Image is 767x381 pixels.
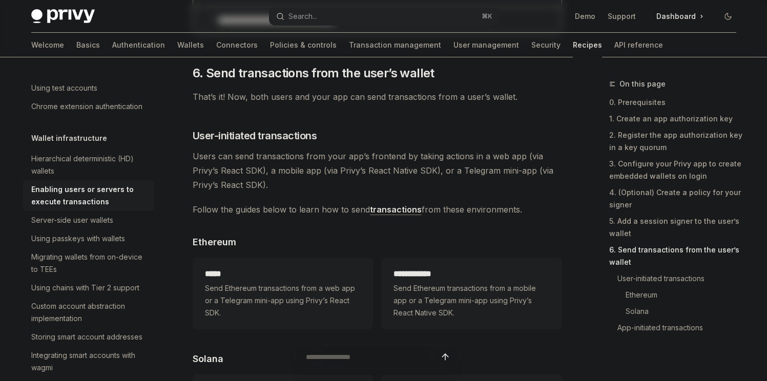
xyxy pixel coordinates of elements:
[609,127,744,156] a: 2. Register the app authorization key in a key quorum
[23,279,154,297] a: Using chains with Tier 2 support
[112,33,165,57] a: Authentication
[370,204,422,215] a: transactions
[656,11,696,22] span: Dashboard
[609,156,744,184] a: 3. Configure your Privy app to create embedded wallets on login
[193,235,236,249] span: Ethereum
[609,94,744,111] a: 0. Prerequisites
[23,79,154,97] a: Using test accounts
[193,65,434,81] span: 6. Send transactions from the user’s wallet
[31,349,148,374] div: Integrating smart accounts with wagmi
[31,153,148,177] div: Hierarchical deterministic (HD) wallets
[31,183,148,208] div: Enabling users or servers to execute transactions
[193,202,562,217] span: Follow the guides below to learn how to send from these environments.
[23,328,154,346] a: Storing smart account addresses
[23,248,154,279] a: Migrating wallets from on-device to TEEs
[23,150,154,180] a: Hierarchical deterministic (HD) wallets
[575,11,595,22] a: Demo
[23,211,154,229] a: Server-side user wallets
[31,331,142,343] div: Storing smart account addresses
[31,282,139,294] div: Using chains with Tier 2 support
[31,132,107,144] h5: Wallet infrastructure
[349,33,441,57] a: Transaction management
[193,149,562,192] span: Users can send transactions from your app’s frontend by taking actions in a web app (via Privy’s ...
[609,111,744,127] a: 1. Create an app authorization key
[438,350,452,364] button: Send message
[76,33,100,57] a: Basics
[193,258,373,329] a: *****Send Ethereum transactions from a web app or a Telegram mini-app using Privy’s React SDK.
[31,100,142,113] div: Chrome extension authentication
[453,33,519,57] a: User management
[193,129,317,143] span: User-initiated transactions
[270,33,337,57] a: Policies & controls
[306,346,438,368] input: Ask a question...
[608,11,636,22] a: Support
[23,229,154,248] a: Using passkeys with wallets
[609,213,744,242] a: 5. Add a session signer to the user’s wallet
[216,33,258,57] a: Connectors
[531,33,561,57] a: Security
[31,33,64,57] a: Welcome
[609,270,744,287] a: User-initiated transactions
[609,184,744,213] a: 4. (Optional) Create a policy for your signer
[381,258,562,329] a: **** **** **Send Ethereum transactions from a mobile app or a Telegram mini-app using Privy’s Rea...
[23,97,154,116] a: Chrome extension authentication
[23,297,154,328] a: Custom account abstraction implementation
[205,282,361,319] span: Send Ethereum transactions from a web app or a Telegram mini-app using Privy’s React SDK.
[609,287,744,303] a: Ethereum
[31,300,148,325] div: Custom account abstraction implementation
[288,10,317,23] div: Search...
[720,8,736,25] button: Toggle dark mode
[482,12,492,20] span: ⌘ K
[31,251,148,276] div: Migrating wallets from on-device to TEEs
[619,78,666,90] span: On this page
[573,33,602,57] a: Recipes
[193,90,562,104] span: That’s it! Now, both users and your app can send transactions from a user’s wallet.
[31,232,125,245] div: Using passkeys with wallets
[31,82,97,94] div: Using test accounts
[393,282,549,319] span: Send Ethereum transactions from a mobile app or a Telegram mini-app using Privy’s React Native SDK.
[614,33,663,57] a: API reference
[269,7,499,26] button: Open search
[23,346,154,377] a: Integrating smart accounts with wagmi
[31,214,113,226] div: Server-side user wallets
[609,320,744,336] a: App-initiated transactions
[609,242,744,270] a: 6. Send transactions from the user’s wallet
[31,9,95,24] img: dark logo
[177,33,204,57] a: Wallets
[23,180,154,211] a: Enabling users or servers to execute transactions
[609,303,744,320] a: Solana
[648,8,712,25] a: Dashboard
